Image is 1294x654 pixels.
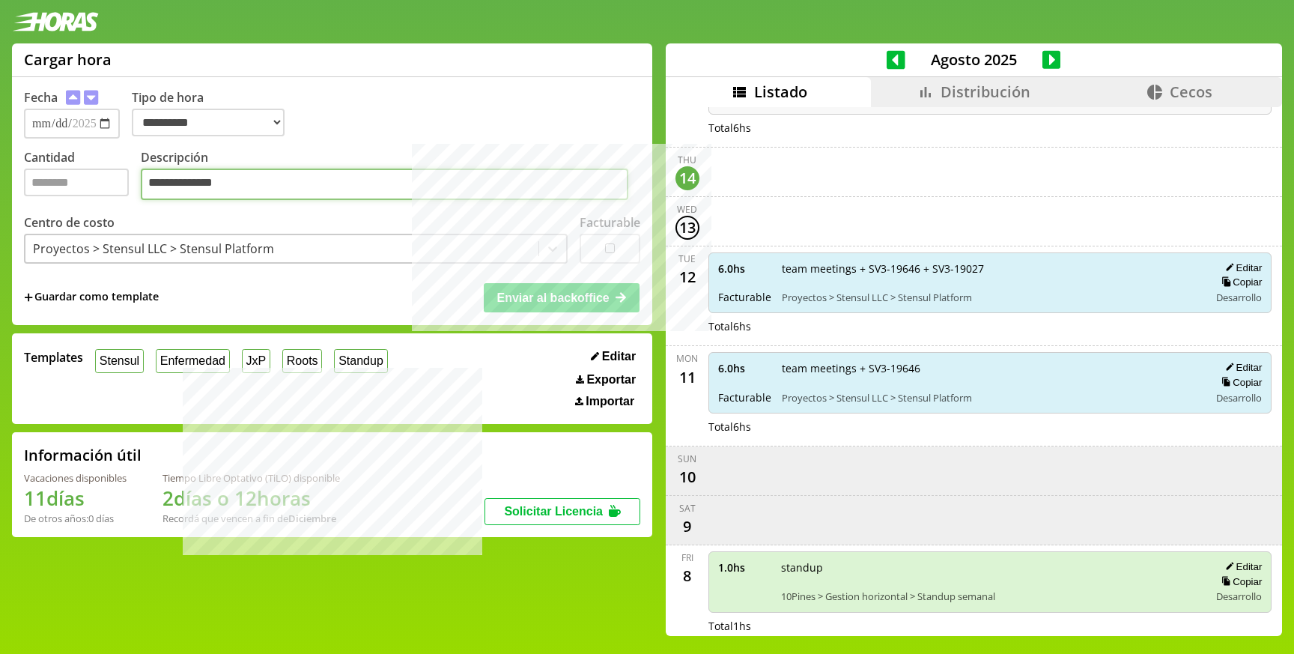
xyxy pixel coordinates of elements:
[781,590,1200,603] span: 10Pines > Gestion horizontal > Standup semanal
[496,291,609,304] span: Enviar al backoffice
[1217,276,1262,288] button: Copiar
[33,240,274,257] div: Proyectos > Stensul LLC > Stensul Platform
[782,291,1200,304] span: Proyectos > Stensul LLC > Stensul Platform
[24,512,127,525] div: De otros años: 0 días
[162,471,340,485] div: Tiempo Libre Optativo (TiLO) disponible
[485,498,640,525] button: Solicitar Licencia
[681,551,693,564] div: Fri
[675,265,699,289] div: 12
[24,89,58,106] label: Fecha
[679,502,696,515] div: Sat
[677,203,697,216] div: Wed
[718,390,771,405] span: Facturable
[1216,391,1262,405] span: Desarrollo
[162,512,340,525] div: Recordá que vencen a fin de
[12,12,99,31] img: logotipo
[24,289,33,306] span: +
[675,166,699,190] div: 14
[675,216,699,240] div: 13
[242,349,270,372] button: JxP
[1216,590,1262,603] span: Desarrollo
[1217,575,1262,588] button: Copiar
[781,560,1200,575] span: standup
[782,361,1200,375] span: team meetings + SV3-19646
[24,349,83,366] span: Templates
[586,373,636,387] span: Exportar
[678,154,696,166] div: Thu
[708,319,1272,333] div: Total 6 hs
[602,350,636,363] span: Editar
[905,49,1042,70] span: Agosto 2025
[708,420,1272,434] div: Total 6 hs
[571,372,640,387] button: Exportar
[675,515,699,539] div: 9
[718,290,771,304] span: Facturable
[675,365,699,389] div: 11
[782,261,1200,276] span: team meetings + SV3-19646 + SV3-19027
[1221,261,1262,274] button: Editar
[156,349,230,372] button: Enfermedad
[95,349,144,372] button: Stensul
[678,252,696,265] div: Tue
[675,564,699,588] div: 8
[24,149,141,204] label: Cantidad
[676,352,698,365] div: Mon
[141,169,628,200] textarea: Descripción
[580,214,640,231] label: Facturable
[718,560,771,575] span: 1.0 hs
[782,391,1200,405] span: Proyectos > Stensul LLC > Stensul Platform
[141,149,640,204] label: Descripción
[24,471,127,485] div: Vacaciones disponibles
[678,452,696,465] div: Sun
[1217,376,1262,389] button: Copiar
[708,619,1272,633] div: Total 1 hs
[24,485,127,512] h1: 11 días
[754,82,807,102] span: Listado
[1216,291,1262,304] span: Desarrollo
[334,349,387,372] button: Standup
[484,283,640,312] button: Enviar al backoffice
[708,121,1272,135] div: Total 6 hs
[24,214,115,231] label: Centro de costo
[162,485,340,512] h1: 2 días o 12 horas
[1221,560,1262,573] button: Editar
[282,349,322,372] button: Roots
[24,49,112,70] h1: Cargar hora
[24,445,142,465] h2: Información útil
[24,169,129,196] input: Cantidad
[718,261,771,276] span: 6.0 hs
[24,289,159,306] span: +Guardar como template
[666,107,1282,634] div: scrollable content
[586,395,634,408] span: Importar
[675,465,699,489] div: 10
[132,89,297,139] label: Tipo de hora
[586,349,640,364] button: Editar
[504,505,603,518] span: Solicitar Licencia
[718,361,771,375] span: 6.0 hs
[1221,361,1262,374] button: Editar
[132,109,285,136] select: Tipo de hora
[941,82,1030,102] span: Distribución
[288,512,336,525] b: Diciembre
[1170,82,1212,102] span: Cecos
